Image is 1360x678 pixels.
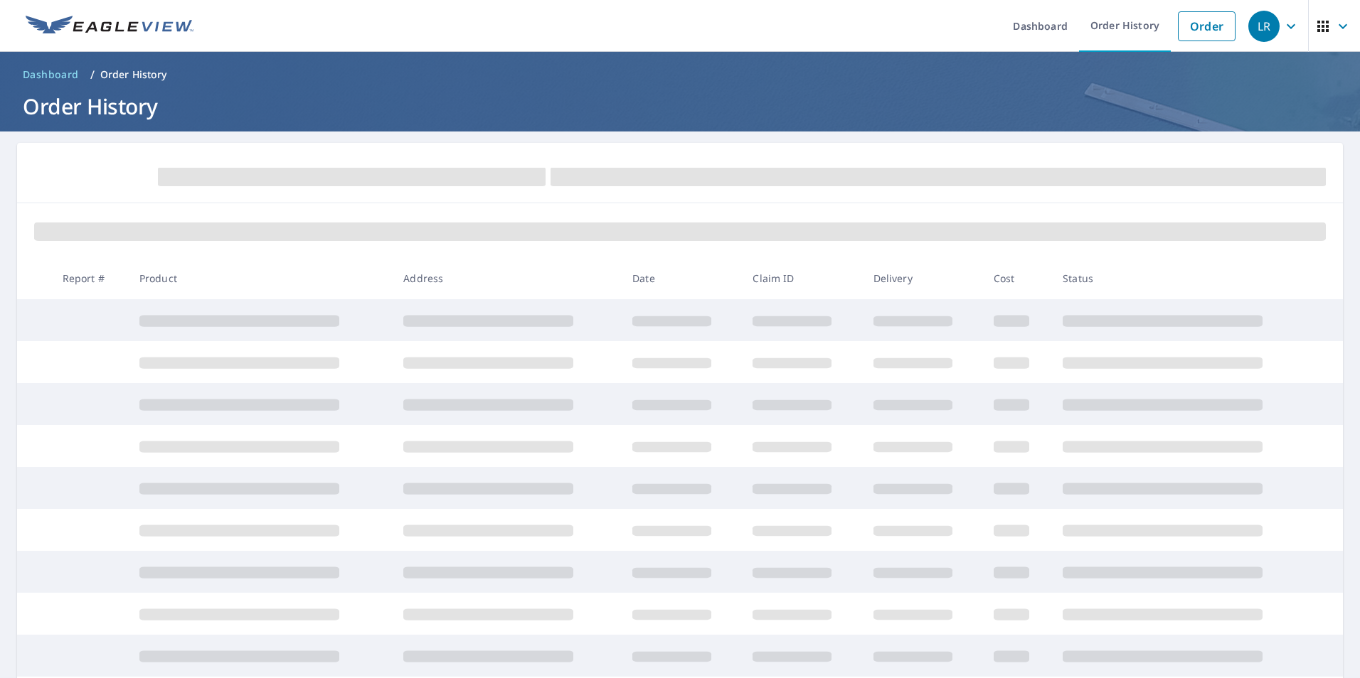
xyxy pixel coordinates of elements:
th: Delivery [862,257,982,299]
span: Dashboard [23,68,79,82]
a: Dashboard [17,63,85,86]
a: Order [1178,11,1236,41]
th: Product [128,257,393,299]
th: Address [392,257,621,299]
p: Order History [100,68,167,82]
li: / [90,66,95,83]
h1: Order History [17,92,1343,121]
th: Cost [982,257,1051,299]
img: EV Logo [26,16,193,37]
th: Claim ID [741,257,861,299]
th: Date [621,257,741,299]
th: Report # [51,257,128,299]
th: Status [1051,257,1316,299]
nav: breadcrumb [17,63,1343,86]
div: LR [1248,11,1280,42]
